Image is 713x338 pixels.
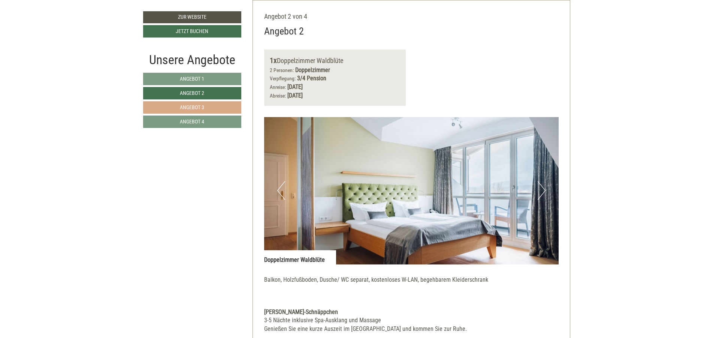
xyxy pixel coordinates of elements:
span: Angebot 4 [180,119,204,125]
img: image [264,117,559,264]
a: Zur Website [143,11,241,23]
span: Angebot 3 [180,104,204,110]
b: [DATE] [287,92,303,99]
div: Doppelzimmer Waldblüte [264,250,336,264]
small: Verpflegung: [270,75,296,81]
b: 3/4 Pension [297,75,326,82]
div: Angebot 2 [264,24,304,38]
b: 1x [270,56,277,65]
span: Angebot 2 [180,90,204,96]
small: Abreise: [270,93,286,99]
p: Balkon, Holzfußboden, Dusche/ WC separat, kostenloses W-LAN, begehbarem Kleiderschrank [264,276,559,293]
small: 2 Personen: [270,67,294,73]
b: Doppelzimmer [295,66,330,74]
div: [PERSON_NAME]-Schnäppchen [264,308,559,317]
div: Doppelzimmer Waldblüte [270,55,400,66]
b: [DATE] [287,83,303,90]
small: Anreise: [270,84,286,90]
div: 3-5 Nächte inklusive Spa-Ausklang und Massage Genießen Sie eine kurze Auszeit im [GEOGRAPHIC_DATA... [264,316,559,333]
div: Unsere Angebote [143,51,241,69]
span: Angebot 2 von 4 [264,12,307,20]
a: Jetzt buchen [143,25,241,38]
button: Next [538,181,546,200]
span: Angebot 1 [180,76,204,82]
button: Previous [277,181,285,200]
